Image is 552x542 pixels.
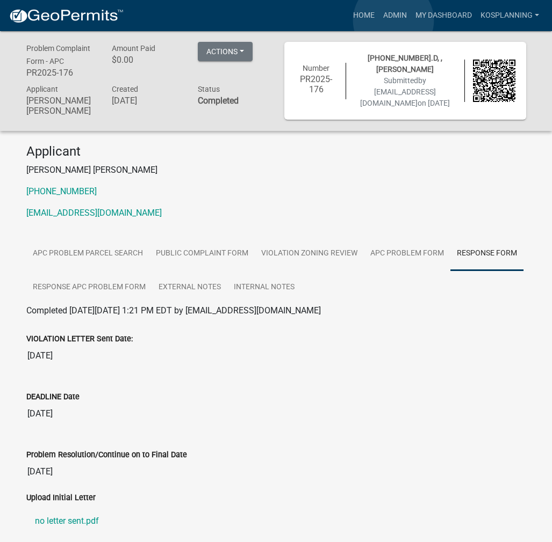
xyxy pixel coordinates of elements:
a: Public Complaint Form [149,237,255,271]
a: [PHONE_NUMBER] [26,186,97,196]
strong: Completed [198,96,239,106]
a: Internal Notes [227,270,301,305]
span: Problem Complaint Form - APC [26,44,90,65]
a: APC Problem Parcel search [26,237,149,271]
span: Created [112,85,138,93]
h6: [PERSON_NAME] [PERSON_NAME] [26,96,96,116]
label: VIOLATION LETTER Sent Date: [26,335,133,343]
a: kosplanning [476,5,543,26]
h6: PR2025-176 [295,74,338,94]
span: Completed [DATE][DATE] 1:21 PM EDT by [EMAIL_ADDRESS][DOMAIN_NAME] [26,305,321,316]
a: My Dashboard [411,5,476,26]
a: [EMAIL_ADDRESS][DOMAIN_NAME] [26,208,162,218]
span: Number [303,64,329,72]
a: Violation Zoning Review [255,237,364,271]
h6: $0.00 [112,55,182,65]
button: Actions [198,42,253,61]
h6: [DATE] [112,96,182,106]
a: External Notes [152,270,227,305]
span: by [EMAIL_ADDRESS][DOMAIN_NAME] [360,76,436,107]
img: QR code [473,60,515,102]
a: APC Problem Form [364,237,450,271]
span: [PHONE_NUMBER].D, , [PERSON_NAME] [368,54,442,74]
span: Amount Paid [112,44,155,53]
span: Status [198,85,220,93]
a: no letter sent.pdf [26,508,526,534]
label: Upload Initial Letter [26,494,96,502]
a: Response APC Problem Form [26,270,152,305]
p: [PERSON_NAME] [PERSON_NAME] [26,164,526,177]
span: Applicant [26,85,58,93]
a: Admin [379,5,411,26]
label: Problem Resolution/Continue on to Final Date [26,451,187,459]
label: DEADLINE Date [26,393,80,401]
a: RESPONSE FORM [450,237,524,271]
h6: PR2025-176 [26,68,96,78]
a: Home [349,5,379,26]
span: Submitted on [DATE] [360,76,450,107]
h4: Applicant [26,144,526,159]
